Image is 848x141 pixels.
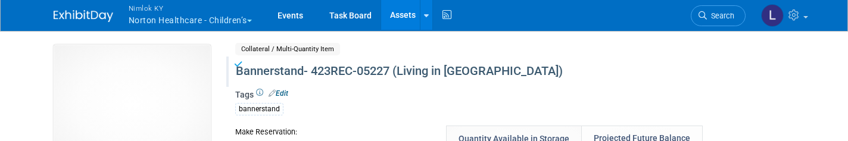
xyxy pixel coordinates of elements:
[129,2,252,14] span: Nimlok KY
[235,103,283,115] div: bannerstand
[269,89,288,98] a: Edit
[232,61,724,82] div: Bannerstand- 423REC-05227 (Living in [GEOGRAPHIC_DATA])
[707,11,734,20] span: Search
[761,4,784,27] img: Luc Schaefer
[235,43,340,55] span: Collateral / Multi-Quantity Item
[235,89,724,123] div: Tags
[691,5,746,26] a: Search
[54,10,113,22] img: ExhibitDay
[235,126,428,137] div: Make Reservation:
